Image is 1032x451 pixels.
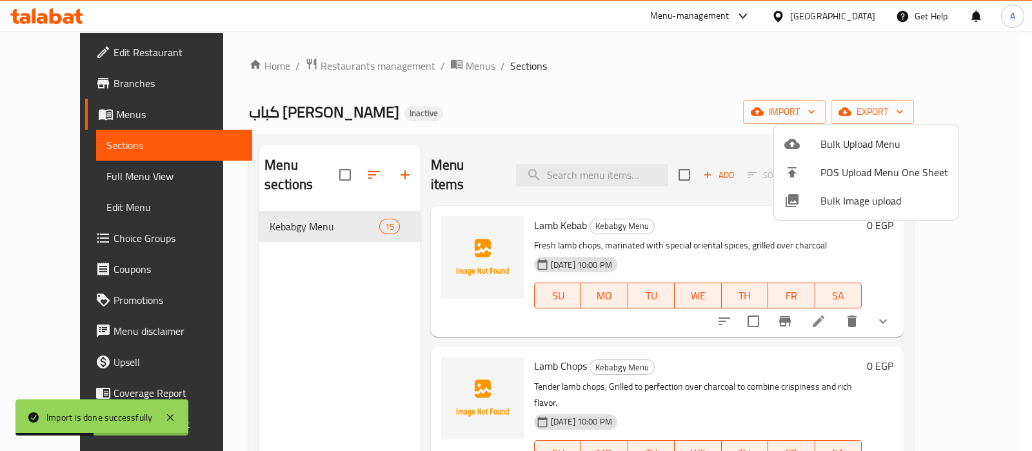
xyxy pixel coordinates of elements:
div: Import is done successfully [46,410,152,425]
li: Upload bulk menu [774,130,958,158]
span: Bulk Upload Menu [820,136,948,152]
span: Bulk Image upload [820,193,948,208]
span: POS Upload Menu One Sheet [820,165,948,180]
li: POS Upload Menu One Sheet [774,158,958,186]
